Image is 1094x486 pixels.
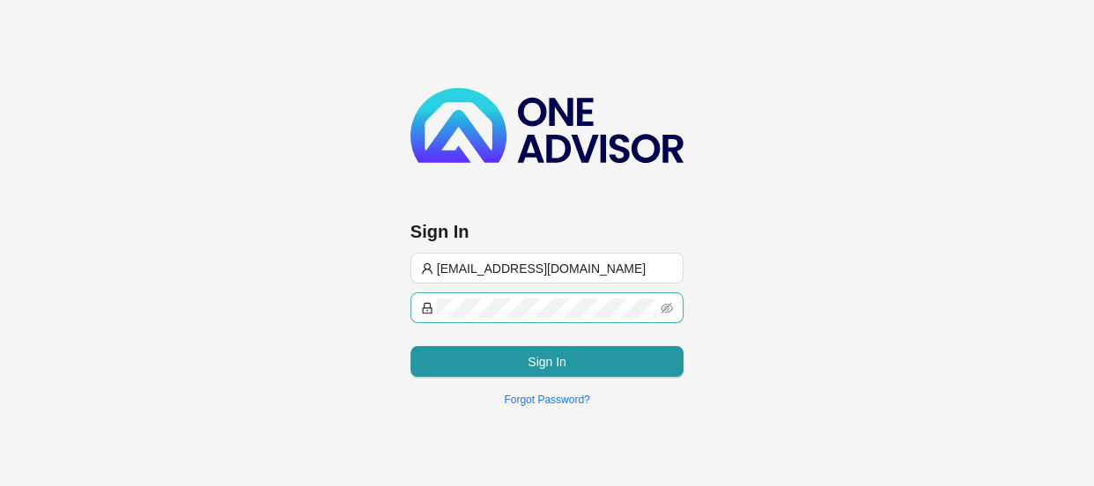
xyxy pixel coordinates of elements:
[661,302,673,314] span: eye-invisible
[504,394,589,406] a: Forgot Password?
[421,262,433,275] span: user
[437,259,674,278] input: Username
[410,346,684,377] button: Sign In
[410,88,684,163] img: b89e593ecd872904241dc73b71df2e41-logo-dark.svg
[528,352,566,372] span: Sign In
[410,219,684,244] h3: Sign In
[421,302,433,314] span: lock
